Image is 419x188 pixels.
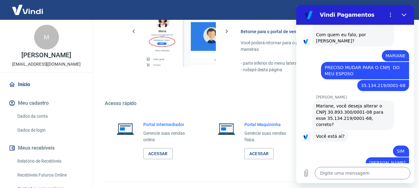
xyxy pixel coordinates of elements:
p: [EMAIL_ADDRESS][DOMAIN_NAME] [12,61,81,68]
a: Relatório de Recebíveis [15,155,85,168]
p: [PERSON_NAME] [21,52,71,59]
button: Meu cadastro [7,96,85,110]
p: Você poderá retornar para o portal de vendas através das seguintes maneiras: [241,40,389,53]
a: Dados de login [15,124,85,137]
p: Gerencie suas vendas física. [244,130,296,143]
img: Imagem de um notebook aberto [112,121,138,136]
p: - parte inferior do menu lateral [241,60,389,67]
h6: Retorne para o portal de vendas [241,28,389,35]
button: Meus recebíveis [7,141,85,155]
img: Vindi [7,0,48,19]
p: Gerencie suas vendas online. [143,130,195,143]
img: Imagem de um notebook aberto [213,121,239,136]
a: Acessar [143,148,173,160]
a: Dados da conta [15,110,85,123]
div: M [34,25,59,50]
h6: Portal Intermediador [143,121,195,128]
h6: Portal Maquininha [244,121,296,128]
a: Acessar [244,148,274,160]
iframe: Janela de mensagens [296,5,414,183]
p: - rodapé desta página [241,67,389,73]
a: Recebíveis Futuros Online [15,169,85,181]
button: Sair [389,4,412,16]
a: Início [7,78,85,91]
h5: Acesso rápido [105,100,404,107]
